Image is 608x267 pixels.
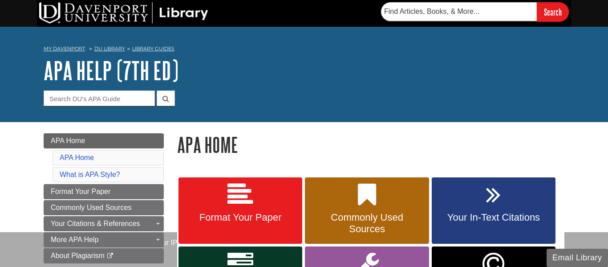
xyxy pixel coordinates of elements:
input: Search DU's APA Guide [44,90,155,106]
a: Format Your Paper [44,184,164,199]
span: Your Citations & References [51,220,140,227]
span: APA Home [51,137,85,144]
a: Format Your Paper [178,177,302,244]
a: My Davenport [44,45,85,53]
a: About Plagiarism [44,248,164,263]
span: Format Your Paper [185,212,296,223]
i: This link opens in a new window [106,253,114,259]
span: About Plagiarism [51,252,105,259]
span: Commonly Used Sources [312,212,422,235]
h1: APA Home [177,133,564,156]
input: Find Articles, Books, & More... [381,2,537,21]
button: Email Library [547,249,608,267]
a: APA Help (7th Ed) [44,57,178,84]
a: Commonly Used Sources [305,177,429,244]
form: Searches DU Library's articles, books, and more [381,2,569,21]
a: Your In-Text Citations [432,177,555,244]
a: DU Library [94,45,125,52]
a: What is APA Style? [60,171,120,178]
a: Library Guides [132,45,174,52]
a: More APA Help [44,232,164,247]
nav: breadcrumb [44,43,564,57]
input: Search [537,2,569,21]
img: DU Library [39,2,208,24]
span: Format Your Paper [51,188,110,195]
a: Commonly Used Sources [44,200,164,215]
a: APA Home [44,133,164,148]
span: Your In-Text Citations [438,212,549,223]
a: APA Home [60,154,94,161]
span: Commonly Used Sources [51,204,131,211]
a: Your Citations & References [44,216,164,231]
span: More APA Help [51,236,98,243]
